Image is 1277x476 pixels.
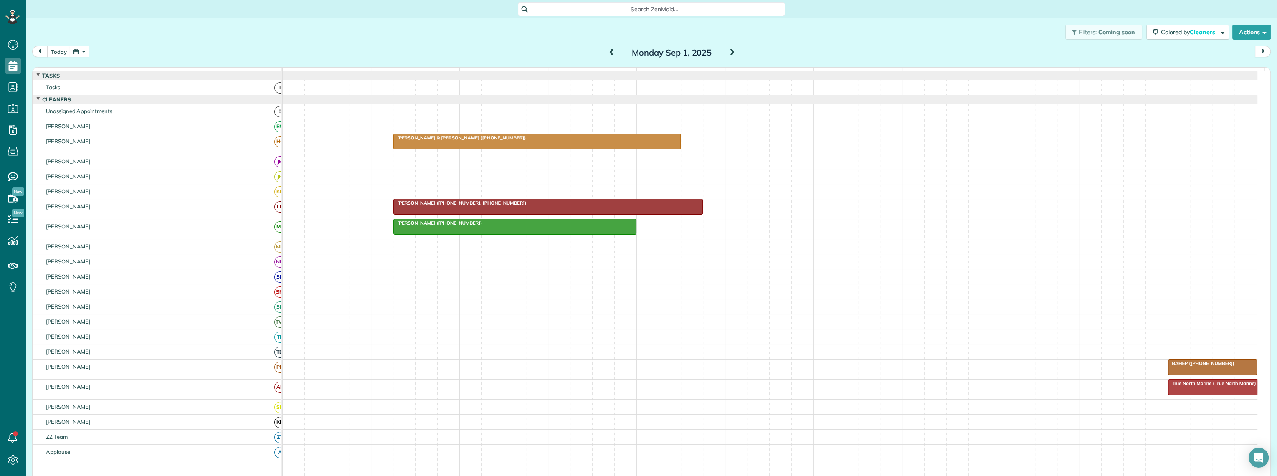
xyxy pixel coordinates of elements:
[44,448,72,455] span: Applause
[274,332,286,343] span: TP
[44,333,92,340] span: [PERSON_NAME]
[44,188,92,195] span: [PERSON_NAME]
[393,135,526,141] span: [PERSON_NAME] & [PERSON_NAME] ([PHONE_NUMBER])
[44,223,92,230] span: [PERSON_NAME]
[1249,448,1269,468] div: Open Intercom Messenger
[44,383,92,390] span: [PERSON_NAME]
[1168,380,1256,386] span: True North Marine (True North Marine)
[1161,28,1218,36] span: Colored by
[1146,25,1229,40] button: Colored byCleaners
[44,258,92,265] span: [PERSON_NAME]
[44,158,92,165] span: [PERSON_NAME]
[1190,28,1216,36] span: Cleaners
[991,69,1006,76] span: 3pm
[274,186,286,197] span: KB
[274,256,286,268] span: NN
[44,433,69,440] span: ZZ Team
[41,96,73,103] span: Cleaners
[44,108,114,114] span: Unassigned Appointments
[44,418,92,425] span: [PERSON_NAME]
[274,156,286,167] span: JB
[274,432,286,443] span: ZT
[620,48,724,57] h2: Monday Sep 1, 2025
[44,173,92,180] span: [PERSON_NAME]
[274,347,286,358] span: TD
[1255,46,1271,57] button: next
[44,288,92,295] span: [PERSON_NAME]
[44,303,92,310] span: [PERSON_NAME]
[47,46,71,57] button: today
[274,301,286,313] span: SP
[283,69,298,76] span: 7am
[274,271,286,283] span: SB
[274,171,286,182] span: JR
[1079,69,1094,76] span: 4pm
[274,417,286,428] span: KN
[637,69,656,76] span: 11am
[274,447,286,458] span: A
[274,382,286,393] span: AK
[274,136,286,147] span: HC
[274,241,286,253] span: MB
[274,201,286,213] span: LF
[548,69,567,76] span: 10am
[393,220,482,226] span: [PERSON_NAME] ([PHONE_NUMBER])
[274,106,286,117] span: !
[1098,28,1135,36] span: Coming soon
[460,69,475,76] span: 9am
[12,187,24,196] span: New
[44,348,92,355] span: [PERSON_NAME]
[44,138,92,144] span: [PERSON_NAME]
[725,69,743,76] span: 12pm
[274,402,286,413] span: SH
[274,286,286,298] span: SM
[44,318,92,325] span: [PERSON_NAME]
[274,121,286,132] span: EM
[371,69,387,76] span: 8am
[1079,28,1097,36] span: Filters:
[44,403,92,410] span: [PERSON_NAME]
[902,69,917,76] span: 2pm
[44,273,92,280] span: [PERSON_NAME]
[274,221,286,233] span: MT
[274,82,286,94] span: T
[44,203,92,210] span: [PERSON_NAME]
[44,84,62,91] span: Tasks
[44,123,92,129] span: [PERSON_NAME]
[32,46,48,57] button: prev
[1232,25,1271,40] button: Actions
[44,363,92,370] span: [PERSON_NAME]
[274,316,286,328] span: TW
[393,200,527,206] span: [PERSON_NAME] ([PHONE_NUMBER], [PHONE_NUMBER])
[41,72,61,79] span: Tasks
[12,209,24,217] span: New
[274,362,286,373] span: PB
[814,69,829,76] span: 1pm
[1168,69,1183,76] span: 5pm
[1168,360,1234,366] span: BAHEP ([PHONE_NUMBER])
[44,243,92,250] span: [PERSON_NAME]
